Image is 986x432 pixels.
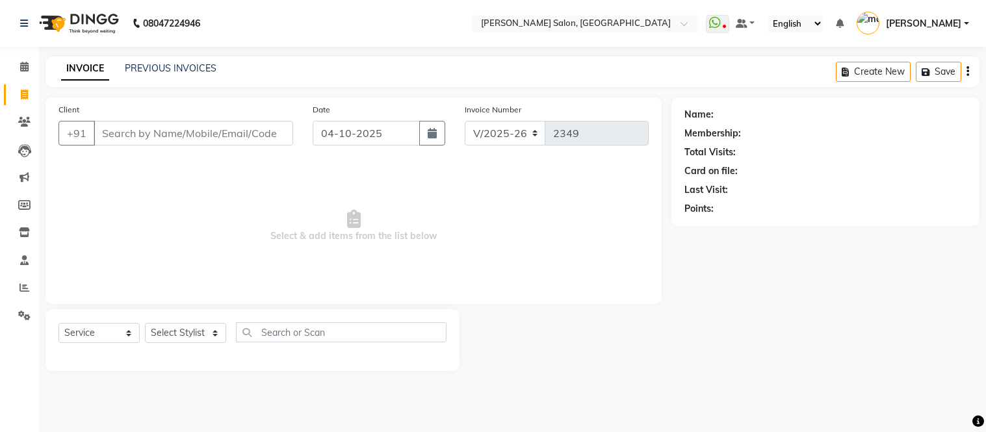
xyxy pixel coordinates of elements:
button: +91 [58,121,95,146]
input: Search or Scan [236,322,447,342]
span: [PERSON_NAME] [886,17,961,31]
div: Points: [684,202,714,216]
span: Select & add items from the list below [58,161,649,291]
div: Name: [684,108,714,121]
div: Card on file: [684,164,738,178]
button: Save [916,62,961,82]
label: Date [313,104,330,116]
a: PREVIOUS INVOICES [125,62,216,74]
div: Membership: [684,127,741,140]
b: 08047224946 [143,5,200,42]
div: Last Visit: [684,183,728,197]
div: Total Visits: [684,146,736,159]
img: logo [33,5,122,42]
input: Search by Name/Mobile/Email/Code [94,121,293,146]
button: Create New [836,62,911,82]
label: Invoice Number [465,104,521,116]
img: madonna [857,12,879,34]
label: Client [58,104,79,116]
a: INVOICE [61,57,109,81]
